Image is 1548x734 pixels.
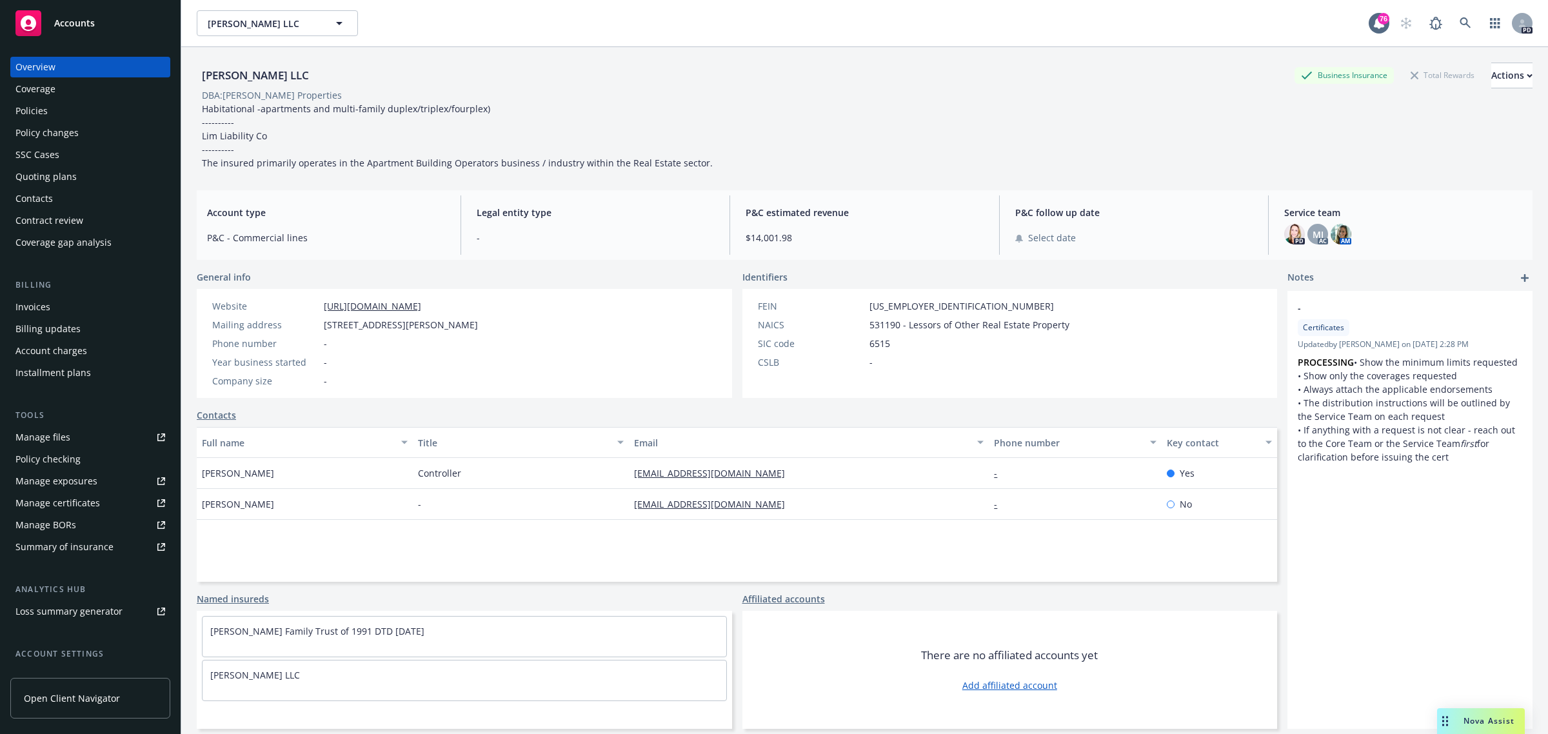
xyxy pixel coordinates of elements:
[10,279,170,292] div: Billing
[10,319,170,339] a: Billing updates
[418,466,461,480] span: Controller
[15,515,76,535] div: Manage BORs
[1460,437,1477,450] em: first
[202,466,274,480] span: [PERSON_NAME]
[418,497,421,511] span: -
[634,436,969,450] div: Email
[10,232,170,253] a: Coverage gap analysis
[197,67,314,84] div: [PERSON_NAME] LLC
[10,5,170,41] a: Accounts
[197,427,413,458] button: Full name
[15,319,81,339] div: Billing updates
[758,318,864,332] div: NAICS
[15,188,53,209] div: Contacts
[746,231,984,244] span: $14,001.98
[212,299,319,313] div: Website
[634,498,795,510] a: [EMAIL_ADDRESS][DOMAIN_NAME]
[10,123,170,143] a: Policy changes
[869,337,890,350] span: 6515
[1517,270,1533,286] a: add
[1028,231,1076,244] span: Select date
[15,537,114,557] div: Summary of insurance
[15,449,81,470] div: Policy checking
[634,467,795,479] a: [EMAIL_ADDRESS][DOMAIN_NAME]
[994,436,1142,450] div: Phone number
[10,493,170,513] a: Manage certificates
[324,337,327,350] span: -
[1393,10,1419,36] a: Start snowing
[10,341,170,361] a: Account charges
[212,337,319,350] div: Phone number
[1491,63,1533,88] div: Actions
[10,409,170,422] div: Tools
[994,467,1007,479] a: -
[10,101,170,121] a: Policies
[1298,301,1489,315] span: -
[1287,291,1533,474] div: -CertificatesUpdatedby [PERSON_NAME] on [DATE] 2:28 PMPROCESSING• Show the minimum limits request...
[10,515,170,535] a: Manage BORs
[1180,497,1192,511] span: No
[15,232,112,253] div: Coverage gap analysis
[629,427,989,458] button: Email
[1331,224,1351,244] img: photo
[746,206,984,219] span: P&C estimated revenue
[15,341,87,361] div: Account charges
[15,79,55,99] div: Coverage
[1287,270,1314,286] span: Notes
[869,355,873,369] span: -
[202,88,342,102] div: DBA: [PERSON_NAME] Properties
[962,679,1057,692] a: Add affiliated account
[10,583,170,596] div: Analytics hub
[10,79,170,99] a: Coverage
[758,299,864,313] div: FEIN
[10,601,170,622] a: Loss summary generator
[15,471,97,491] div: Manage exposures
[210,625,424,637] a: [PERSON_NAME] Family Trust of 1991 DTD [DATE]
[869,299,1054,313] span: [US_EMPLOYER_IDENTIFICATION_NUMBER]
[202,497,274,511] span: [PERSON_NAME]
[15,123,79,143] div: Policy changes
[989,427,1162,458] button: Phone number
[758,337,864,350] div: SIC code
[1453,10,1478,36] a: Search
[197,10,358,36] button: [PERSON_NAME] LLC
[1313,228,1324,241] span: MJ
[324,374,327,388] span: -
[15,101,48,121] div: Policies
[921,648,1098,663] span: There are no affiliated accounts yet
[324,300,421,312] a: [URL][DOMAIN_NAME]
[413,427,629,458] button: Title
[324,355,327,369] span: -
[869,318,1069,332] span: 531190 - Lessors of Other Real Estate Property
[10,471,170,491] a: Manage exposures
[477,206,715,219] span: Legal entity type
[742,270,788,284] span: Identifiers
[208,17,319,30] span: [PERSON_NAME] LLC
[15,57,55,77] div: Overview
[742,592,825,606] a: Affiliated accounts
[24,691,120,705] span: Open Client Navigator
[477,231,715,244] span: -
[197,270,251,284] span: General info
[324,318,478,332] span: [STREET_ADDRESS][PERSON_NAME]
[15,297,50,317] div: Invoices
[212,374,319,388] div: Company size
[15,362,91,383] div: Installment plans
[10,166,170,187] a: Quoting plans
[202,103,713,169] span: Habitational -apartments and multi-family duplex/triplex/fourplex) ---------- Lim Liability Co --...
[212,318,319,332] div: Mailing address
[54,18,95,28] span: Accounts
[994,498,1007,510] a: -
[10,297,170,317] a: Invoices
[10,537,170,557] a: Summary of insurance
[15,427,70,448] div: Manage files
[15,144,59,165] div: SSC Cases
[1295,67,1394,83] div: Business Insurance
[10,362,170,383] a: Installment plans
[10,210,170,231] a: Contract review
[1180,466,1195,480] span: Yes
[15,666,71,686] div: Service team
[1298,339,1522,350] span: Updated by [PERSON_NAME] on [DATE] 2:28 PM
[15,210,83,231] div: Contract review
[1482,10,1508,36] a: Switch app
